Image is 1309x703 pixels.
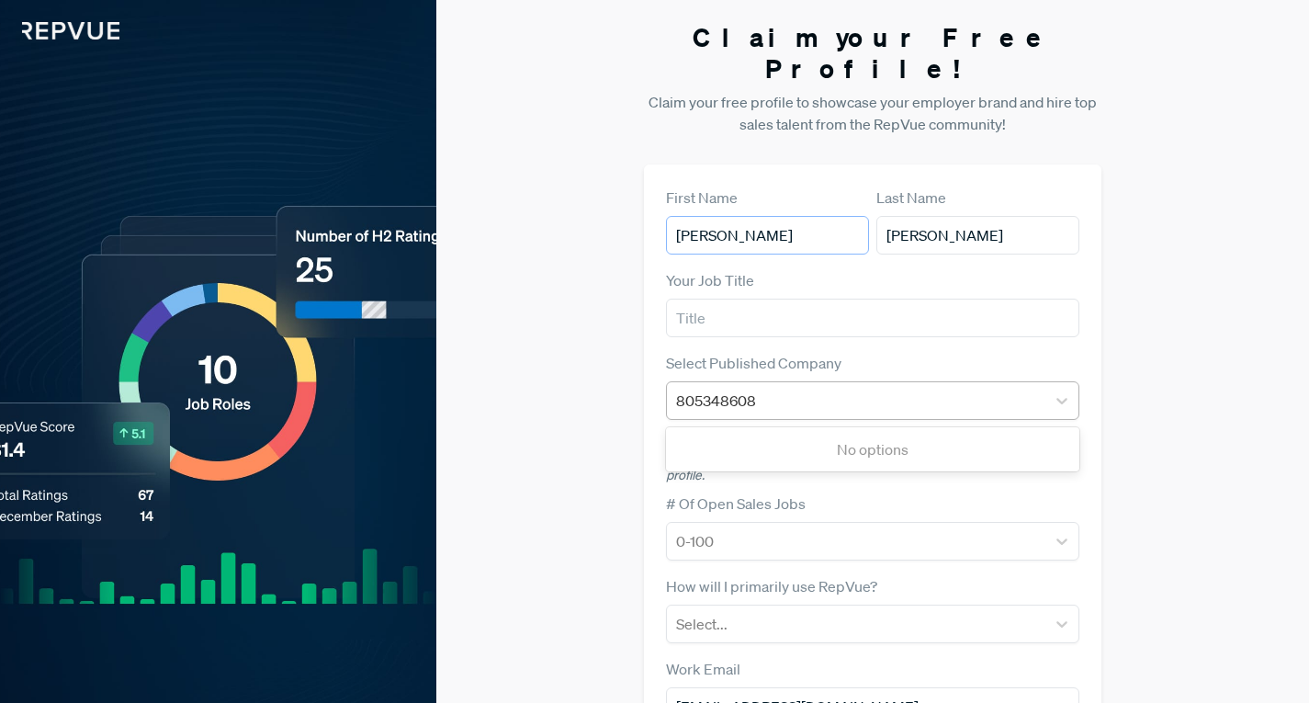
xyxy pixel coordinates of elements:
label: How will I primarily use RepVue? [666,575,877,597]
input: First Name [666,216,869,255]
p: Claim your free profile to showcase your employer brand and hire top sales talent from the RepVue... [644,91,1102,135]
label: # Of Open Sales Jobs [666,493,806,515]
label: Select Published Company [666,352,841,374]
label: Last Name [876,187,946,209]
label: Your Job Title [666,269,754,291]
h3: Claim your Free Profile! [644,22,1102,84]
label: First Name [666,187,738,209]
label: Work Email [666,658,740,680]
div: No options [666,431,1080,468]
input: Title [666,299,1080,337]
input: Last Name [876,216,1079,255]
